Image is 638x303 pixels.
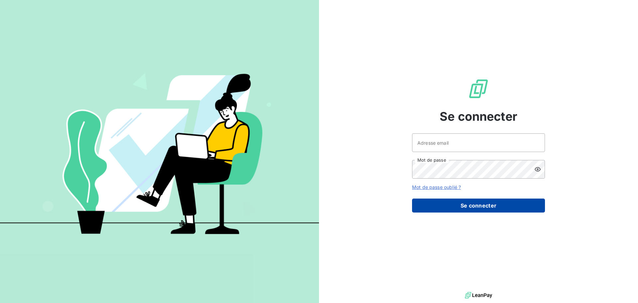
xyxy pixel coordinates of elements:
[412,184,461,190] a: Mot de passe oublié ?
[465,290,492,300] img: logo
[412,199,545,213] button: Se connecter
[412,133,545,152] input: placeholder
[440,107,517,125] span: Se connecter
[468,78,489,99] img: Logo LeanPay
